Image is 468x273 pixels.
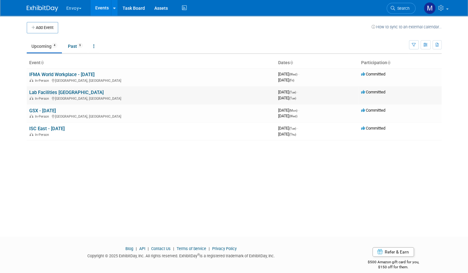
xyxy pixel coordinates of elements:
[372,25,442,29] a: How to sync to an external calendar...
[298,72,299,76] span: -
[27,58,276,68] th: Event
[27,22,58,33] button: Add Event
[276,58,359,68] th: Dates
[35,97,51,101] span: In-Person
[361,126,385,131] span: Committed
[278,96,296,100] span: [DATE]
[30,133,33,136] img: In-Person Event
[395,6,410,11] span: Search
[278,132,296,136] span: [DATE]
[361,72,385,76] span: Committed
[278,114,297,118] span: [DATE]
[30,97,33,100] img: In-Person Event
[77,43,83,48] span: 9
[298,108,299,113] span: -
[35,114,51,119] span: In-Person
[35,79,51,83] span: In-Person
[289,97,296,100] span: (Tue)
[29,96,273,101] div: [GEOGRAPHIC_DATA], [GEOGRAPHIC_DATA]
[29,126,65,131] a: ISC East - [DATE]
[297,90,298,94] span: -
[29,90,104,95] a: Lab Facilities [GEOGRAPHIC_DATA]
[29,78,273,83] div: [GEOGRAPHIC_DATA], [GEOGRAPHIC_DATA]
[146,246,150,251] span: |
[139,246,145,251] a: API
[151,246,171,251] a: Contact Us
[197,253,200,256] sup: ®
[35,133,51,137] span: In-Person
[177,246,206,251] a: Terms of Service
[387,60,390,65] a: Sort by Participation Type
[125,246,133,251] a: Blog
[424,2,436,14] img: Matt h
[207,246,211,251] span: |
[289,114,297,118] span: (Wed)
[297,126,298,131] span: -
[278,126,298,131] span: [DATE]
[289,127,296,130] span: (Tue)
[361,108,385,113] span: Committed
[30,114,33,118] img: In-Person Event
[289,133,296,136] span: (Thu)
[289,91,296,94] span: (Tue)
[29,114,273,119] div: [GEOGRAPHIC_DATA], [GEOGRAPHIC_DATA]
[27,5,58,12] img: ExhibitDay
[345,255,442,270] div: $500 Amazon gift card for you,
[345,265,442,270] div: $150 off for them.
[27,252,336,259] div: Copyright © 2025 ExhibitDay, Inc. All rights reserved. ExhibitDay is a registered trademark of Ex...
[361,90,385,94] span: Committed
[278,78,294,82] span: [DATE]
[212,246,237,251] a: Privacy Policy
[41,60,44,65] a: Sort by Event Name
[30,79,33,82] img: In-Person Event
[52,43,57,48] span: 4
[387,3,416,14] a: Search
[29,72,95,77] a: IFMA World Workplace - [DATE]
[372,247,414,257] a: Refer & Earn
[278,90,298,94] span: [DATE]
[63,40,87,52] a: Past9
[290,60,293,65] a: Sort by Start Date
[289,73,297,76] span: (Wed)
[289,109,297,112] span: (Mon)
[359,58,442,68] th: Participation
[172,246,176,251] span: |
[278,72,299,76] span: [DATE]
[278,108,299,113] span: [DATE]
[29,108,56,114] a: GSX - [DATE]
[27,40,62,52] a: Upcoming4
[289,79,294,82] span: (Fri)
[134,246,138,251] span: |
